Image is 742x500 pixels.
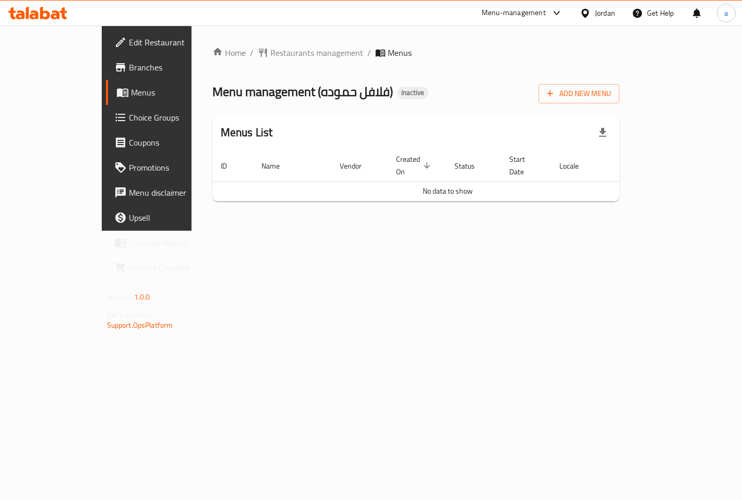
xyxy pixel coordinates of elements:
span: Promotions [129,161,217,174]
span: Edit Restaurant [129,36,217,49]
div: Export file [590,120,615,145]
a: Support.OpsPlatform [107,318,173,332]
span: a [724,7,728,19]
li: / [367,46,371,59]
span: Locale [559,160,592,172]
span: ID [221,160,241,172]
span: Get support on: [107,308,155,322]
span: Restaurants management [270,46,363,59]
th: Actions [605,150,683,182]
span: No data to show [423,184,473,198]
span: Upsell [129,211,217,224]
span: Status [454,160,488,172]
button: Add New Menu [538,84,619,103]
a: Home [212,46,246,59]
a: Upsell [106,205,225,230]
li: / [250,46,254,59]
span: Choice Groups [129,111,217,124]
span: 1.0.0 [134,290,150,304]
span: Version: [107,290,133,304]
span: Vendor [340,160,375,172]
a: Menus [106,80,225,105]
nav: breadcrumb [212,46,620,59]
div: Menu-management [482,7,546,19]
span: Menu management ( فلافل حموده ) [212,80,393,103]
a: Restaurants management [258,46,363,59]
span: Grocery Checklist [129,261,217,274]
span: Created On [396,153,434,178]
a: Menu disclaimer [106,180,225,205]
span: Add New Menu [547,87,611,100]
a: Branches [106,55,225,80]
span: Branches [129,61,217,74]
span: Coverage Report [129,236,217,249]
a: Promotions [106,155,225,180]
span: Name [261,160,293,172]
span: Coupons [129,136,217,149]
span: Menus [131,86,217,99]
span: Menu disclaimer [129,186,217,199]
a: Coverage Report [106,230,225,255]
table: enhanced table [212,150,683,201]
div: Jordan [595,7,615,19]
a: Edit Restaurant [106,30,225,55]
a: Choice Groups [106,105,225,130]
a: Grocery Checklist [106,255,225,280]
span: Inactive [397,88,428,97]
span: Start Date [509,153,538,178]
span: Menus [388,46,412,59]
a: Coupons [106,130,225,155]
div: Inactive [397,87,428,99]
h2: Menus List [221,125,273,140]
